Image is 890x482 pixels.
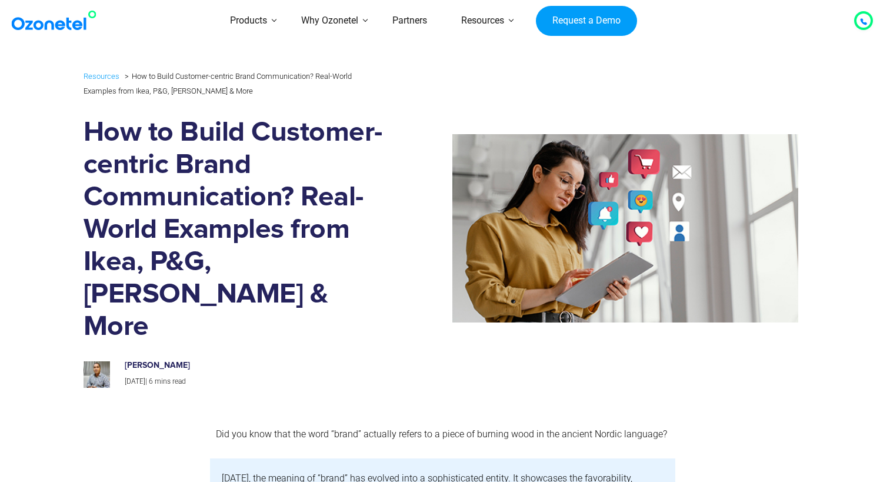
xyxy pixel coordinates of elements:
[84,69,119,83] a: Resources
[125,377,145,385] span: [DATE]
[125,375,373,388] p: |
[536,6,636,36] a: Request a Demo
[84,117,385,343] h1: How to Build Customer-centric Brand Communication? Real-World Examples from Ikea, P&G, [PERSON_NA...
[155,377,186,385] span: mins read
[84,69,352,95] li: How to Build Customer-centric Brand Communication? Real-World Examples from Ikea, P&G, [PERSON_NA...
[84,361,110,388] img: prashanth-kancherla_avatar-200x200.jpeg
[149,377,153,385] span: 6
[125,361,373,371] h6: [PERSON_NAME]
[216,426,670,443] p: Did you know that the word “brand” actually refers to a piece of burning wood in the ancient Nord...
